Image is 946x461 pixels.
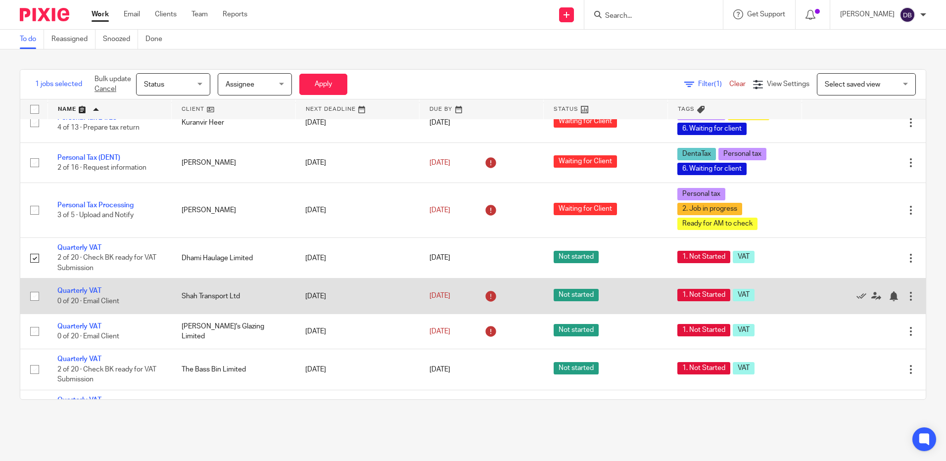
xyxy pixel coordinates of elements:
[172,143,296,183] td: [PERSON_NAME]
[767,81,809,88] span: View Settings
[172,238,296,278] td: Dhami Haulage Limited
[677,362,730,374] span: 1. Not Started
[899,7,915,23] img: svg%3E
[57,255,156,272] span: 2 of 20 · Check BK ready for VAT Submission
[223,9,247,19] a: Reports
[155,9,177,19] a: Clients
[172,278,296,314] td: Shah Transport Ltd
[57,333,119,340] span: 0 of 20 · Email Client
[295,349,420,390] td: [DATE]
[172,314,296,349] td: [PERSON_NAME]'s Glazing Limited
[144,81,164,88] span: Status
[678,106,695,112] span: Tags
[733,324,755,336] span: VAT
[57,366,156,383] span: 2 of 20 · Check BK ready for VAT Submission
[825,81,880,88] span: Select saved view
[172,349,296,390] td: The Bass Bin Limited
[677,123,747,135] span: 6. Waiting for client
[57,124,140,131] span: 4 of 13 · Prepare tax return
[429,207,450,214] span: [DATE]
[35,79,82,89] span: 1 jobs selected
[295,183,420,238] td: [DATE]
[191,9,208,19] a: Team
[20,30,44,49] a: To do
[172,103,296,143] td: Kuranvir Heer
[677,188,725,200] span: Personal tax
[57,356,101,363] a: Quarterly VAT
[677,203,742,215] span: 2. Job in progress
[714,81,722,88] span: (1)
[554,115,617,128] span: Waiting for Client
[295,278,420,314] td: [DATE]
[95,74,131,94] p: Bulk update
[57,202,134,209] a: Personal Tax Processing
[677,218,757,230] span: Ready for AM to check
[554,155,617,168] span: Waiting for Client
[57,287,101,294] a: Quarterly VAT
[295,238,420,278] td: [DATE]
[733,289,755,301] span: VAT
[733,362,755,374] span: VAT
[429,328,450,335] span: [DATE]
[733,251,755,263] span: VAT
[57,154,120,161] a: Personal Tax (DENT)
[729,81,746,88] a: Clear
[299,74,347,95] button: Apply
[554,203,617,215] span: Waiting for Client
[57,397,101,404] a: Quarterly VAT
[677,289,730,301] span: 1. Not Started
[51,30,95,49] a: Reassigned
[57,164,146,171] span: 2 of 16 · Request information
[20,8,69,21] img: Pixie
[57,244,101,251] a: Quarterly VAT
[57,298,119,305] span: 0 of 20 · Email Client
[95,86,116,92] a: Cancel
[295,314,420,349] td: [DATE]
[172,183,296,238] td: [PERSON_NAME]
[747,11,785,18] span: Get Support
[856,291,871,301] a: Mark as done
[57,323,101,330] a: Quarterly VAT
[295,103,420,143] td: [DATE]
[429,255,450,262] span: [DATE]
[226,81,254,88] span: Assignee
[604,12,693,21] input: Search
[429,366,450,373] span: [DATE]
[677,324,730,336] span: 1. Not Started
[57,114,117,121] a: Personal Tax 24/25
[429,293,450,300] span: [DATE]
[554,289,599,301] span: Not started
[295,390,420,430] td: [DATE]
[554,324,599,336] span: Not started
[429,159,450,166] span: [DATE]
[92,9,109,19] a: Work
[295,143,420,183] td: [DATE]
[718,148,766,160] span: Personal tax
[429,119,450,126] span: [DATE]
[677,163,747,175] span: 6. Waiting for client
[172,390,296,430] td: S&P Leamington Limited
[677,148,716,160] span: DentaTax
[554,362,599,374] span: Not started
[145,30,170,49] a: Done
[124,9,140,19] a: Email
[677,251,730,263] span: 1. Not Started
[103,30,138,49] a: Snoozed
[840,9,895,19] p: [PERSON_NAME]
[554,251,599,263] span: Not started
[57,212,134,219] span: 3 of 5 · Upload and Notify
[698,81,729,88] span: Filter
